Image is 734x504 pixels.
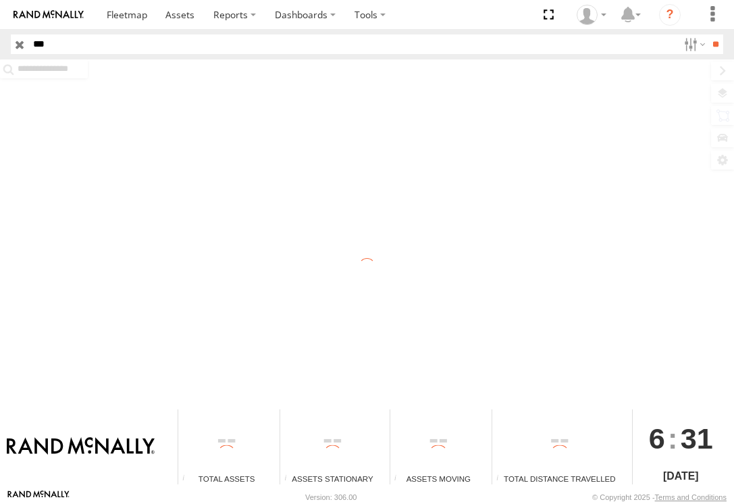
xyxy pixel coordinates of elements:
label: Search Filter Options [679,34,708,54]
div: Total distance travelled by all assets within specified date range and applied filters [492,474,513,484]
div: Total Distance Travelled [492,473,627,484]
div: Assets Moving [390,473,487,484]
span: 31 [681,409,713,468]
div: Total number of assets current in transit. [390,474,411,484]
img: Rand McNally [7,437,155,457]
div: : [633,409,729,468]
div: Jaydon Walker [572,5,611,25]
div: Total number of Enabled Assets [178,474,199,484]
div: Version: 306.00 [305,493,357,501]
a: Visit our Website [7,490,70,504]
span: 6 [649,409,665,468]
a: Terms and Conditions [655,493,727,501]
img: rand-logo.svg [14,10,84,20]
div: Total Assets [178,473,275,484]
i: ? [659,4,681,26]
div: © Copyright 2025 - [592,493,727,501]
div: Assets Stationary [280,473,384,484]
div: [DATE] [633,468,729,484]
div: Total number of assets current stationary. [280,474,300,484]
